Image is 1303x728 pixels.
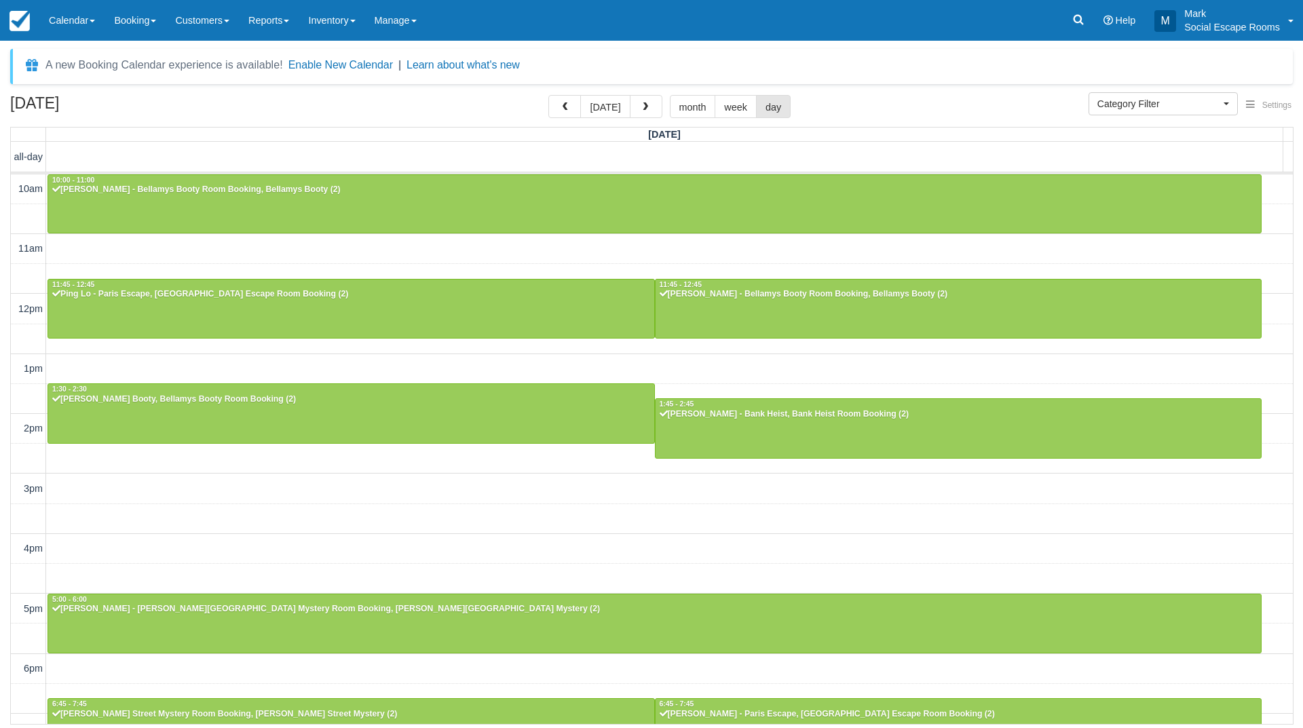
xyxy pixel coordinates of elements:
[48,174,1262,234] a: 10:00 - 11:00[PERSON_NAME] - Bellamys Booty Room Booking, Bellamys Booty (2)
[659,709,1258,720] div: [PERSON_NAME] - Paris Escape, [GEOGRAPHIC_DATA] Escape Room Booking (2)
[52,185,1258,195] div: [PERSON_NAME] - Bellamys Booty Room Booking, Bellamys Booty (2)
[10,95,182,120] h2: [DATE]
[407,59,520,71] a: Learn about what's new
[1262,100,1291,110] span: Settings
[14,151,43,162] span: all-day
[52,281,94,288] span: 11:45 - 12:45
[659,289,1258,300] div: [PERSON_NAME] - Bellamys Booty Room Booking, Bellamys Booty (2)
[660,700,694,708] span: 6:45 - 7:45
[45,57,283,73] div: A new Booking Calendar experience is available!
[52,289,651,300] div: Ping Lo - Paris Escape, [GEOGRAPHIC_DATA] Escape Room Booking (2)
[48,383,655,443] a: 1:30 - 2:30[PERSON_NAME] Booty, Bellamys Booty Room Booking (2)
[24,543,43,554] span: 4pm
[1184,20,1280,34] p: Social Escape Rooms
[1089,92,1238,115] button: Category Filter
[10,11,30,31] img: checkfront-main-nav-mini-logo.png
[52,385,87,393] span: 1:30 - 2:30
[648,129,681,140] span: [DATE]
[24,483,43,494] span: 3pm
[24,363,43,374] span: 1pm
[52,709,651,720] div: [PERSON_NAME] Street Mystery Room Booking, [PERSON_NAME] Street Mystery (2)
[756,95,791,118] button: day
[670,95,716,118] button: month
[52,176,94,184] span: 10:00 - 11:00
[52,394,651,405] div: [PERSON_NAME] Booty, Bellamys Booty Room Booking (2)
[1184,7,1280,20] p: Mark
[18,303,43,314] span: 12pm
[1103,16,1113,25] i: Help
[1238,96,1300,115] button: Settings
[52,700,87,708] span: 6:45 - 7:45
[1116,15,1136,26] span: Help
[655,279,1262,339] a: 11:45 - 12:45[PERSON_NAME] - Bellamys Booty Room Booking, Bellamys Booty (2)
[1154,10,1176,32] div: M
[52,596,87,603] span: 5:00 - 6:00
[655,398,1262,458] a: 1:45 - 2:45[PERSON_NAME] - Bank Heist, Bank Heist Room Booking (2)
[48,594,1262,653] a: 5:00 - 6:00[PERSON_NAME] - [PERSON_NAME][GEOGRAPHIC_DATA] Mystery Room Booking, [PERSON_NAME][GEO...
[660,400,694,408] span: 1:45 - 2:45
[24,603,43,614] span: 5pm
[24,663,43,674] span: 6pm
[660,281,702,288] span: 11:45 - 12:45
[288,58,393,72] button: Enable New Calendar
[18,183,43,194] span: 10am
[580,95,630,118] button: [DATE]
[1097,97,1220,111] span: Category Filter
[24,423,43,434] span: 2pm
[52,604,1258,615] div: [PERSON_NAME] - [PERSON_NAME][GEOGRAPHIC_DATA] Mystery Room Booking, [PERSON_NAME][GEOGRAPHIC_DAT...
[48,279,655,339] a: 11:45 - 12:45Ping Lo - Paris Escape, [GEOGRAPHIC_DATA] Escape Room Booking (2)
[18,243,43,254] span: 11am
[659,409,1258,420] div: [PERSON_NAME] - Bank Heist, Bank Heist Room Booking (2)
[398,59,401,71] span: |
[715,95,757,118] button: week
